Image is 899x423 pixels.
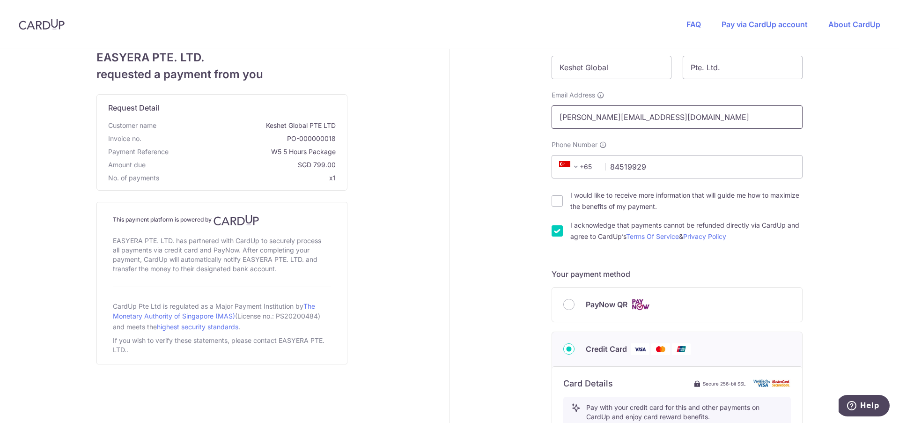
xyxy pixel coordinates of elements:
[722,20,808,29] a: Pay via CardUp account
[113,234,331,275] div: EASYERA PTE. LTD. has partnered with CardUp to securely process all payments via credit card and ...
[672,343,691,355] img: Union Pay
[839,395,890,418] iframe: Opens a widget where you can find more information
[108,148,169,156] span: translation missing: en.payment_reference
[157,323,238,331] a: highest security standards
[552,140,597,149] span: Phone Number
[329,174,336,182] span: x1
[686,20,701,29] a: FAQ
[683,56,803,79] input: Last name
[214,215,259,226] img: CardUp
[683,232,726,240] a: Privacy Policy
[172,147,336,156] span: W5 5 Hours Package
[552,90,595,100] span: Email Address
[570,220,803,242] label: I acknowledge that payments cannot be refunded directly via CardUp and agree to CardUp’s &
[631,299,650,311] img: Cards logo
[563,378,613,389] h6: Card Details
[96,66,347,83] span: requested a payment from you
[559,161,582,172] span: +65
[563,343,791,355] div: Credit Card Visa Mastercard Union Pay
[552,105,803,129] input: Email address
[149,160,336,170] span: SGD 799.00
[108,134,141,143] span: Invoice no.
[626,232,679,240] a: Terms Of Service
[108,173,159,183] span: No. of payments
[753,379,791,387] img: card secure
[703,380,746,387] span: Secure 256-bit SSL
[145,134,336,143] span: PO-000000018
[108,103,159,112] span: translation missing: en.request_detail
[108,160,146,170] span: Amount due
[552,268,803,280] h5: Your payment method
[19,19,65,30] img: CardUp
[160,121,336,130] span: Keshet Global PTE LTD
[113,334,331,356] div: If you wish to verify these statements, please contact EASYERA PTE. LTD..
[113,215,331,226] h4: This payment platform is powered by
[552,56,671,79] input: First name
[563,299,791,311] div: PayNow QR Cards logo
[108,121,156,130] span: Customer name
[651,343,670,355] img: Mastercard
[570,190,803,212] label: I would like to receive more information that will guide me how to maximize the benefits of my pa...
[586,299,627,310] span: PayNow QR
[828,20,880,29] a: About CardUp
[113,298,331,334] div: CardUp Pte Ltd is regulated as a Major Payment Institution by (License no.: PS20200484) and meets...
[96,49,347,66] span: EASYERA PTE. LTD.
[631,343,649,355] img: Visa
[586,343,627,355] span: Credit Card
[556,161,598,172] span: +65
